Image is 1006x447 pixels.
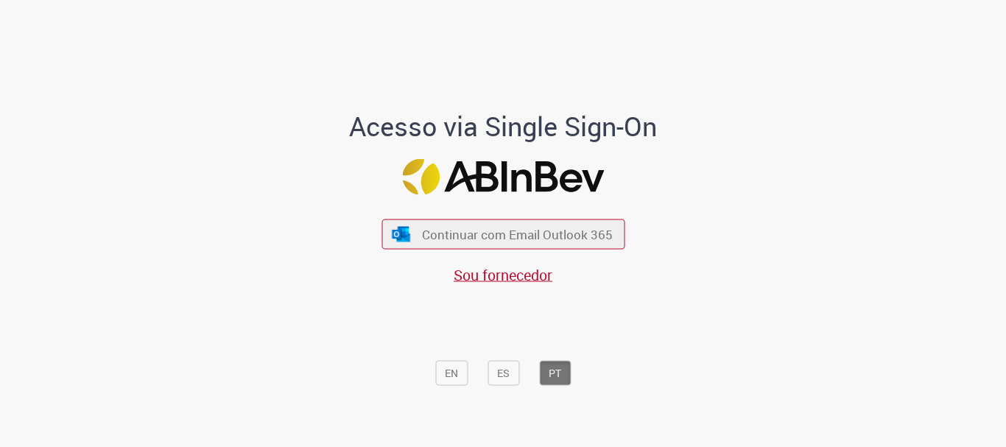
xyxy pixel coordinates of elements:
button: ES [488,361,519,386]
span: Continuar com Email Outlook 365 [422,226,613,243]
img: ícone Azure/Microsoft 360 [391,226,412,242]
img: Logo ABInBev [402,159,604,195]
a: Sou fornecedor [454,265,552,285]
button: ícone Azure/Microsoft 360 Continuar com Email Outlook 365 [381,219,625,250]
button: EN [435,361,468,386]
h1: Acesso via Single Sign-On [299,112,708,141]
button: PT [539,361,571,386]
